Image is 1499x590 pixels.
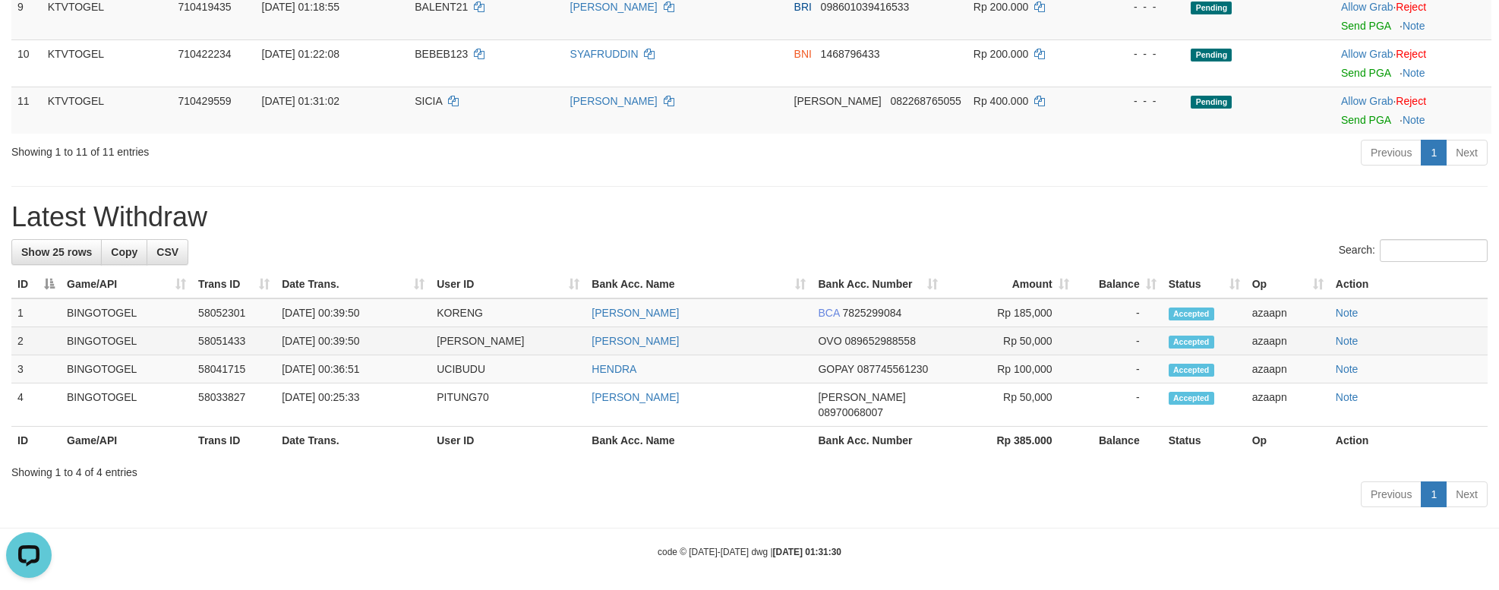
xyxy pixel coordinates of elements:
span: BRI [794,1,812,13]
span: [PERSON_NAME] [818,391,905,403]
a: Reject [1396,1,1426,13]
span: Rp 400.000 [974,95,1028,107]
span: Pending [1191,96,1232,109]
span: [DATE] 01:31:02 [262,95,339,107]
td: [DATE] 00:25:33 [276,383,431,427]
span: [PERSON_NAME] [794,95,882,107]
td: - [1075,355,1163,383]
th: Op [1246,427,1330,455]
span: Pending [1191,49,1232,62]
span: 710429559 [178,95,231,107]
th: User ID [431,427,585,455]
th: Bank Acc. Number: activate to sort column ascending [812,270,943,298]
span: BEBEB123 [415,48,468,60]
a: Show 25 rows [11,239,102,265]
td: Rp 50,000 [944,383,1075,427]
button: Open LiveChat chat widget [6,6,52,52]
a: Note [1403,114,1425,126]
a: Allow Grab [1341,95,1393,107]
td: 3 [11,355,61,383]
td: 58051433 [192,327,276,355]
span: Accepted [1169,392,1214,405]
span: Copy 098601039416533 to clipboard [821,1,910,13]
td: BINGOTOGEL [61,355,192,383]
span: · [1341,1,1396,13]
td: Rp 50,000 [944,327,1075,355]
td: azaapn [1246,327,1330,355]
a: [PERSON_NAME] [570,95,658,107]
span: Copy [111,246,137,258]
span: 710422234 [178,48,231,60]
label: Search: [1339,239,1488,262]
a: Note [1336,335,1359,347]
span: CSV [156,246,178,258]
a: Previous [1361,140,1422,166]
a: [PERSON_NAME] [570,1,658,13]
th: Op: activate to sort column ascending [1246,270,1330,298]
td: Rp 100,000 [944,355,1075,383]
span: Copy 082268765055 to clipboard [890,95,961,107]
span: Copy 087745561230 to clipboard [857,363,928,375]
span: GOPAY [818,363,854,375]
th: Game/API: activate to sort column ascending [61,270,192,298]
a: 1 [1421,481,1447,507]
a: Reject [1396,48,1426,60]
td: KTVTOGEL [42,87,172,134]
td: [DATE] 00:39:50 [276,298,431,327]
th: Trans ID [192,427,276,455]
div: Showing 1 to 4 of 4 entries [11,459,1488,480]
span: · [1341,48,1396,60]
td: [DATE] 00:39:50 [276,327,431,355]
a: Allow Grab [1341,48,1393,60]
td: UCIBUDU [431,355,585,383]
th: Action [1330,427,1488,455]
th: Bank Acc. Name: activate to sort column ascending [585,270,812,298]
a: CSV [147,239,188,265]
td: BINGOTOGEL [61,327,192,355]
td: azaapn [1246,298,1330,327]
td: BINGOTOGEL [61,383,192,427]
span: Rp 200.000 [974,1,1028,13]
a: [PERSON_NAME] [592,307,679,319]
th: Bank Acc. Number [812,427,943,455]
a: Copy [101,239,147,265]
a: Note [1336,307,1359,319]
td: 11 [11,87,42,134]
a: Note [1403,20,1425,32]
span: Accepted [1169,364,1214,377]
span: Show 25 rows [21,246,92,258]
span: · [1341,95,1396,107]
a: Next [1446,481,1488,507]
a: [PERSON_NAME] [592,391,679,403]
span: SICIA [415,95,442,107]
strong: [DATE] 01:31:30 [773,547,841,557]
th: User ID: activate to sort column ascending [431,270,585,298]
th: Balance: activate to sort column ascending [1075,270,1163,298]
td: 10 [11,39,42,87]
td: PITUNG70 [431,383,585,427]
a: Next [1446,140,1488,166]
a: HENDRA [592,363,636,375]
th: Rp 385.000 [944,427,1075,455]
td: · [1335,87,1491,134]
th: Game/API [61,427,192,455]
span: Accepted [1169,308,1214,320]
span: Accepted [1169,336,1214,349]
a: Reject [1396,95,1426,107]
td: 58041715 [192,355,276,383]
span: Copy 7825299084 to clipboard [842,307,901,319]
a: Allow Grab [1341,1,1393,13]
td: KTVTOGEL [42,39,172,87]
td: 4 [11,383,61,427]
th: Balance [1075,427,1163,455]
span: Pending [1191,2,1232,14]
td: - [1075,298,1163,327]
span: [DATE] 01:18:55 [262,1,339,13]
small: code © [DATE]-[DATE] dwg | [658,547,841,557]
td: [PERSON_NAME] [431,327,585,355]
span: Copy 08970068007 to clipboard [818,406,883,418]
span: 710419435 [178,1,231,13]
span: BCA [818,307,839,319]
td: Rp 185,000 [944,298,1075,327]
span: BALENT21 [415,1,468,13]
